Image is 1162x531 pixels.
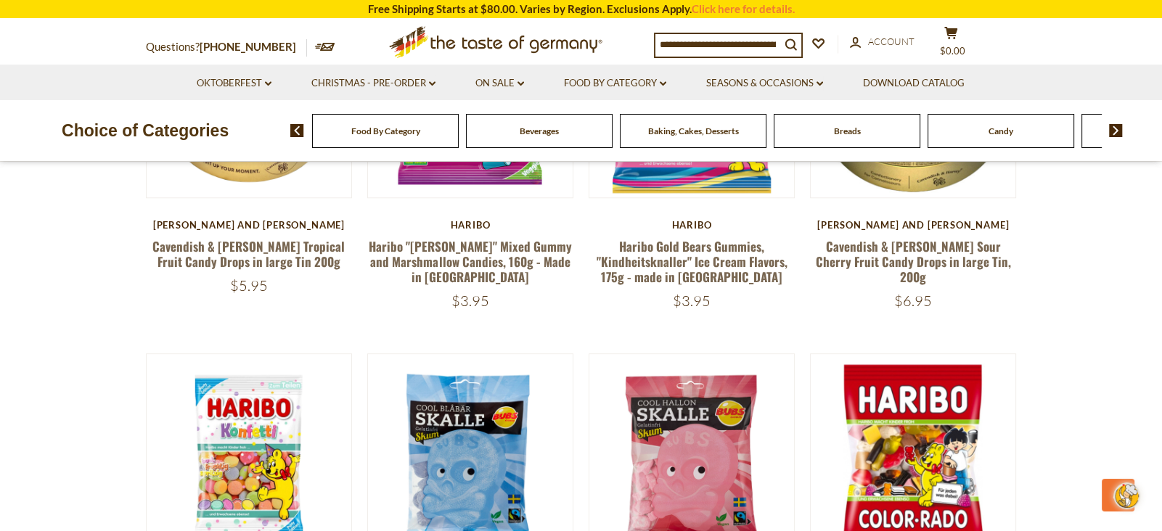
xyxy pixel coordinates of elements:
[706,75,823,91] a: Seasons & Occasions
[673,292,711,310] span: $3.95
[369,237,572,287] a: Haribo "[PERSON_NAME]" Mixed Gummy and Marshmallow Candies, 160g - Made in [GEOGRAPHIC_DATA]
[451,292,489,310] span: $3.95
[894,292,932,310] span: $6.95
[146,38,307,57] p: Questions?
[311,75,435,91] a: Christmas - PRE-ORDER
[146,219,353,231] div: [PERSON_NAME] and [PERSON_NAME]
[367,219,574,231] div: Haribo
[197,75,271,91] a: Oktoberfest
[989,125,1013,136] a: Candy
[351,125,420,136] a: Food By Category
[940,45,965,57] span: $0.00
[692,2,795,15] a: Click here for details.
[564,75,666,91] a: Food By Category
[850,34,915,50] a: Account
[810,219,1017,231] div: [PERSON_NAME] and [PERSON_NAME]
[930,26,973,62] button: $0.00
[589,219,795,231] div: Haribo
[648,125,739,136] a: Baking, Cakes, Desserts
[152,237,345,271] a: Cavendish & [PERSON_NAME] Tropical Fruit Candy Drops in large Tin 200g
[816,237,1011,287] a: Cavendish & [PERSON_NAME] Sour Cherry Fruit Candy Drops in large Tin, 200g
[1109,124,1123,137] img: next arrow
[475,75,524,91] a: On Sale
[520,125,559,136] a: Beverages
[290,124,304,137] img: previous arrow
[868,36,915,47] span: Account
[863,75,965,91] a: Download Catalog
[200,40,296,53] a: [PHONE_NUMBER]
[230,276,268,295] span: $5.95
[834,125,861,136] a: Breads
[597,237,787,287] a: Haribo Gold Bears Gummies, "Kindheitsknaller" Ice Cream Flavors, 175g - made in [GEOGRAPHIC_DATA]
